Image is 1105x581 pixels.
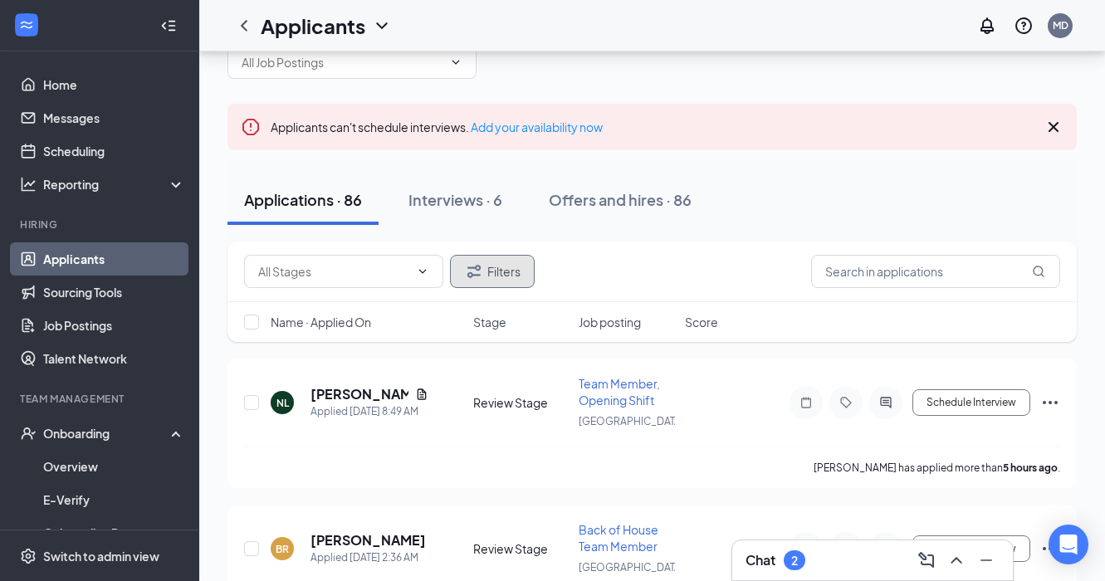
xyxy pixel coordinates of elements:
svg: Filter [464,261,484,281]
svg: Analysis [20,176,37,193]
span: Job posting [579,314,641,330]
h5: [PERSON_NAME] [310,531,426,549]
b: 5 hours ago [1003,461,1058,474]
svg: ChevronDown [372,16,392,36]
svg: Error [241,117,261,137]
svg: Settings [20,548,37,564]
div: Interviews · 6 [408,189,502,210]
svg: ChevronLeft [234,16,254,36]
div: Onboarding [43,425,171,442]
p: [PERSON_NAME] has applied more than . [814,461,1060,475]
svg: QuestionInfo [1014,16,1034,36]
button: ComposeMessage [913,547,940,574]
div: Applications · 86 [244,189,362,210]
button: Minimize [973,547,1000,574]
a: Scheduling [43,134,185,168]
input: All Stages [258,262,409,281]
button: Schedule Interview [912,389,1030,416]
a: Add your availability now [471,120,603,134]
svg: Ellipses [1040,539,1060,559]
svg: Ellipses [1040,393,1060,413]
svg: Minimize [976,550,996,570]
div: Reporting [43,176,186,193]
div: NL [276,396,289,410]
svg: Collapse [160,17,177,34]
a: Onboarding Documents [43,516,185,549]
h1: Applicants [261,12,365,40]
svg: Tag [836,396,856,409]
svg: ComposeMessage [917,550,936,570]
div: Applied [DATE] 2:36 AM [310,549,426,566]
svg: ChevronDown [449,56,462,69]
svg: Note [796,396,816,409]
span: [GEOGRAPHIC_DATA] [579,415,684,427]
input: Search in applications [811,255,1060,288]
div: Team Management [20,392,182,406]
span: Score [685,314,718,330]
span: Team Member, Opening Shift [579,376,660,408]
svg: UserCheck [20,425,37,442]
svg: MagnifyingGlass [1032,265,1045,278]
div: Switch to admin view [43,548,159,564]
svg: WorkstreamLogo [18,17,35,33]
span: Applicants can't schedule interviews. [271,120,603,134]
svg: ChevronDown [416,265,429,278]
h5: [PERSON_NAME] [310,385,408,403]
button: Filter Filters [450,255,535,288]
button: ChevronUp [943,547,970,574]
a: Job Postings [43,309,185,342]
div: Review Stage [473,540,570,557]
div: Offers and hires · 86 [549,189,692,210]
div: Review Stage [473,394,570,411]
span: Name · Applied On [271,314,371,330]
div: BR [276,542,289,556]
svg: ActiveChat [876,396,896,409]
a: Talent Network [43,342,185,375]
svg: ChevronUp [946,550,966,570]
a: Applicants [43,242,185,276]
h3: Chat [746,551,775,569]
span: Back of House Team Member [579,522,658,554]
span: Stage [473,314,506,330]
svg: Cross [1044,117,1063,137]
a: Messages [43,101,185,134]
a: Overview [43,450,185,483]
div: Open Intercom Messenger [1049,525,1088,564]
button: Schedule Interview [912,535,1030,562]
svg: Document [415,388,428,401]
span: [GEOGRAPHIC_DATA] [579,561,684,574]
div: 2 [791,554,798,568]
a: Home [43,68,185,101]
svg: Notifications [977,16,997,36]
input: All Job Postings [242,53,442,71]
div: Hiring [20,217,182,232]
a: Sourcing Tools [43,276,185,309]
div: MD [1053,18,1068,32]
div: Applied [DATE] 8:49 AM [310,403,428,420]
a: E-Verify [43,483,185,516]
